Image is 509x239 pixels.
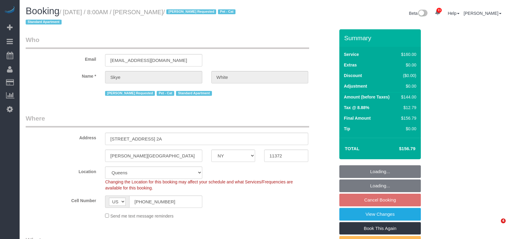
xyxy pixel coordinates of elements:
a: View Changes [339,208,421,221]
label: Amount (before Taxes) [344,94,389,100]
h4: $156.79 [381,146,415,151]
input: Last Name [211,71,308,83]
div: $0.00 [399,83,416,89]
span: 11 [437,8,442,13]
span: [PERSON_NAME] Requested [105,91,155,96]
span: Standard Apartment [26,20,62,24]
img: New interface [418,10,427,18]
div: ($0.00) [399,73,416,79]
input: Email [105,54,202,66]
label: Discount [344,73,362,79]
span: Pet - Cat [218,9,235,14]
a: Help [448,11,459,16]
span: Booking [26,6,59,16]
input: Zip Code [264,150,308,162]
label: Email [21,54,101,62]
span: Standard Apartment [176,91,212,96]
label: Service [344,51,359,57]
label: Cell Number [21,195,101,204]
label: Tip [344,126,350,132]
span: 4 [501,218,506,223]
h3: Summary [344,34,418,41]
div: $12.79 [399,105,416,111]
iframe: Intercom live chat [488,218,503,233]
span: Pet - Cat [157,91,174,96]
a: [PERSON_NAME] [464,11,501,16]
img: Automaid Logo [4,6,16,15]
legend: Who [26,35,309,49]
small: / [DATE] / 8:00AM / [PERSON_NAME] [26,9,237,26]
input: Cell Number [129,195,202,208]
strong: Total [345,146,360,151]
a: 11 [432,6,443,19]
div: $0.00 [399,62,416,68]
div: $160.00 [399,51,416,57]
input: First Name [105,71,202,83]
legend: Where [26,114,309,128]
div: $0.00 [399,126,416,132]
input: City [105,150,202,162]
a: Book This Again [339,222,421,235]
span: Changing the Location for this booking may affect your schedule and what Services/Frequencies are... [105,179,293,190]
label: Extras [344,62,357,68]
label: Final Amount [344,115,371,121]
a: Beta [409,11,428,16]
label: Name * [21,71,101,79]
label: Tax @ 8.88% [344,105,369,111]
span: Send me text message reminders [110,214,173,218]
label: Location [21,166,101,175]
div: $144.00 [399,94,416,100]
label: Adjustment [344,83,367,89]
div: $156.79 [399,115,416,121]
label: Address [21,133,101,141]
span: [PERSON_NAME] Requested [166,9,216,14]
